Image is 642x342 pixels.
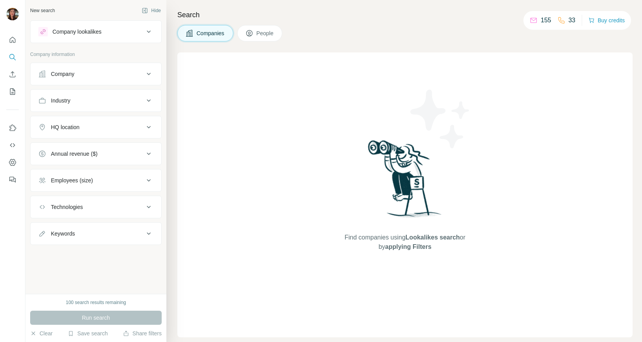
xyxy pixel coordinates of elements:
[31,198,161,216] button: Technologies
[6,67,19,81] button: Enrich CSV
[30,329,52,337] button: Clear
[405,84,476,154] img: Surfe Illustration - Stars
[66,299,126,306] div: 100 search results remaining
[406,234,460,241] span: Lookalikes search
[30,51,162,58] p: Company information
[6,173,19,187] button: Feedback
[31,91,161,110] button: Industry
[541,16,551,25] p: 155
[385,243,431,250] span: applying Filters
[6,85,19,99] button: My lists
[6,155,19,169] button: Dashboard
[31,65,161,83] button: Company
[51,123,79,131] div: HQ location
[68,329,108,337] button: Save search
[6,121,19,135] button: Use Surfe on LinkedIn
[51,97,70,104] div: Industry
[123,329,162,337] button: Share filters
[30,7,55,14] div: New search
[588,15,625,26] button: Buy credits
[197,29,225,37] span: Companies
[52,28,101,36] div: Company lookalikes
[51,230,75,238] div: Keywords
[6,8,19,20] img: Avatar
[51,150,97,158] div: Annual revenue ($)
[31,118,161,137] button: HQ location
[177,9,633,20] h4: Search
[31,171,161,190] button: Employees (size)
[51,70,74,78] div: Company
[256,29,274,37] span: People
[51,203,83,211] div: Technologies
[6,50,19,64] button: Search
[31,224,161,243] button: Keywords
[364,138,446,225] img: Surfe Illustration - Woman searching with binoculars
[31,22,161,41] button: Company lookalikes
[6,138,19,152] button: Use Surfe API
[136,5,166,16] button: Hide
[31,144,161,163] button: Annual revenue ($)
[51,176,93,184] div: Employees (size)
[342,233,467,252] span: Find companies using or by
[6,33,19,47] button: Quick start
[568,16,575,25] p: 33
